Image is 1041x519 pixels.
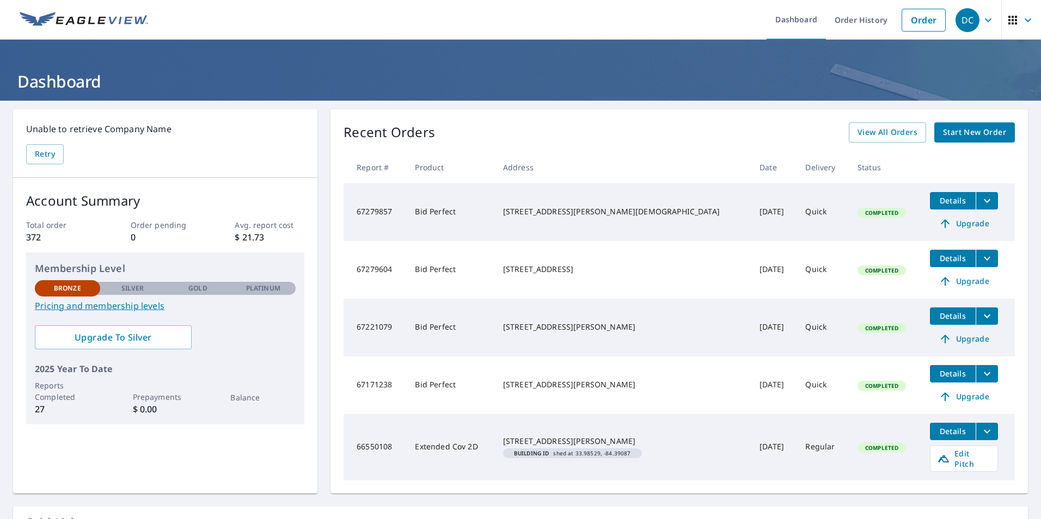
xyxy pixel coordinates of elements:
th: Date [751,151,797,183]
div: [STREET_ADDRESS][PERSON_NAME][DEMOGRAPHIC_DATA] [503,206,742,217]
td: 66550108 [344,414,406,480]
span: Start New Order [943,126,1006,139]
td: Bid Perfect [406,183,494,241]
a: Upgrade [930,388,998,405]
p: Prepayments [133,391,198,403]
span: Completed [859,267,905,274]
span: shed at 33.98529, -84.39087 [507,450,638,456]
div: [STREET_ADDRESS][PERSON_NAME] [503,322,742,332]
td: [DATE] [751,299,797,356]
span: Details [936,253,969,263]
p: Gold [188,283,207,293]
button: detailsBtn-67171238 [930,365,976,382]
th: Product [406,151,494,183]
button: filesDropdownBtn-67171238 [976,365,998,382]
span: View All Orders [858,126,917,139]
div: [STREET_ADDRESS][PERSON_NAME] [503,379,742,390]
div: DC [956,8,979,32]
span: Upgrade [936,332,991,345]
p: 372 [26,231,96,244]
td: Quick [797,183,849,241]
span: Completed [859,209,905,217]
th: Status [849,151,921,183]
th: Report # [344,151,406,183]
td: Bid Perfect [406,299,494,356]
td: 67279604 [344,241,406,299]
button: Retry [26,144,64,164]
p: Reports Completed [35,380,100,403]
p: Total order [26,219,96,231]
span: Upgrade To Silver [44,331,183,343]
a: Pricing and membership levels [35,299,296,312]
a: Upgrade [930,215,998,232]
span: Upgrade [936,275,991,288]
span: Details [936,311,969,321]
p: Recent Orders [344,122,435,143]
button: filesDropdownBtn-67279857 [976,192,998,209]
button: filesDropdownBtn-66550108 [976,423,998,440]
td: 67221079 [344,299,406,356]
button: detailsBtn-67279604 [930,250,976,267]
td: Bid Perfect [406,356,494,414]
img: EV Logo [20,12,148,28]
a: Upgrade To Silver [35,325,192,349]
a: Upgrade [930,330,998,348]
td: [DATE] [751,183,797,241]
h1: Dashboard [13,70,1028,92]
td: [DATE] [751,414,797,480]
button: detailsBtn-66550108 [930,423,976,440]
span: Completed [859,382,905,390]
button: filesDropdownBtn-67279604 [976,250,998,267]
span: Upgrade [936,217,991,230]
p: Silver [121,283,144,293]
span: Edit Pitch [937,448,991,469]
td: Bid Perfect [406,241,494,299]
td: Quick [797,356,849,414]
td: 67279857 [344,183,406,241]
p: Unable to retrieve Company Name [26,122,304,135]
em: Building ID [514,450,549,456]
td: [DATE] [751,241,797,299]
p: Account Summary [26,191,304,211]
button: detailsBtn-67221079 [930,307,976,325]
a: Start New Order [934,122,1015,143]
button: filesDropdownBtn-67221079 [976,307,998,325]
td: [DATE] [751,356,797,414]
button: detailsBtn-67279857 [930,192,976,209]
span: Details [936,426,969,436]
p: 0 [131,231,200,244]
p: Membership Level [35,261,296,276]
span: Details [936,368,969,379]
a: View All Orders [849,122,926,143]
td: Quick [797,241,849,299]
div: [STREET_ADDRESS][PERSON_NAME] [503,436,742,447]
td: Regular [797,414,849,480]
span: Upgrade [936,390,991,403]
div: [STREET_ADDRESS] [503,264,742,275]
p: Bronze [54,283,81,293]
p: Platinum [246,283,280,293]
span: Retry [35,147,55,161]
p: Balance [230,392,296,403]
p: $ 0.00 [133,403,198,416]
a: Upgrade [930,273,998,290]
td: Quick [797,299,849,356]
p: 27 [35,403,100,416]
a: Order [902,9,946,32]
th: Address [494,151,751,183]
p: 2025 Year To Date [35,362,296,375]
p: $ 21.73 [235,231,304,244]
a: Edit Pitch [930,446,998,472]
span: Completed [859,324,905,332]
span: Details [936,195,969,206]
th: Delivery [797,151,849,183]
td: 67171238 [344,356,406,414]
span: Completed [859,444,905,452]
td: Extended Cov 2D [406,414,494,480]
p: Order pending [131,219,200,231]
p: Avg. report cost [235,219,304,231]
